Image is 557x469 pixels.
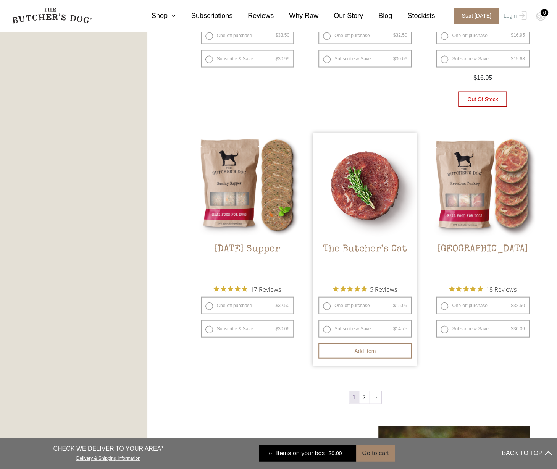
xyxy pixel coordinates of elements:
[436,50,529,68] label: Subscribe & Save
[318,11,363,21] a: Our Story
[393,326,396,332] span: $
[436,320,529,338] label: Subscribe & Save
[313,133,417,280] a: The Butcher’s Cat
[276,449,325,458] span: Items on your box
[318,27,412,44] label: One-off purchase
[328,450,342,456] bdi: 0.00
[393,326,407,332] bdi: 14.75
[370,283,397,295] span: 5 Reviews
[430,244,535,280] h2: [GEOGRAPHIC_DATA]
[392,11,435,21] a: Stockists
[393,32,407,38] bdi: 32.50
[430,133,535,238] img: Turkey
[201,27,294,44] label: One-off purchase
[76,454,140,461] a: Delivery & Shipping Information
[274,11,318,21] a: Why Raw
[195,133,300,280] a: Sunday Supper[DATE] Supper
[511,56,525,61] bdi: 15.68
[349,391,359,404] span: Page 1
[318,320,412,338] label: Subscribe & Save
[536,11,546,21] img: TBD_Cart-Empty.png
[511,303,513,308] span: $
[393,32,396,38] span: $
[265,450,276,457] div: 0
[313,244,417,280] h2: The Butcher’s Cat
[486,283,517,295] span: 18 Reviews
[454,8,499,24] span: Start [DATE]
[275,32,278,38] span: $
[201,320,294,338] label: Subscribe & Save
[449,283,517,295] button: Rated 4.9 out of 5 stars from 18 reviews. Jump to reviews.
[201,50,294,68] label: Subscribe & Save
[502,8,526,24] a: Login
[511,303,525,308] bdi: 32.50
[436,27,529,44] label: One-off purchase
[511,326,525,332] bdi: 30.06
[201,297,294,314] label: One-off purchase
[430,133,535,280] a: Turkey[GEOGRAPHIC_DATA]
[259,445,356,462] a: 0 Items on your box $0.00
[275,56,289,61] bdi: 30.99
[333,283,397,295] button: Rated 5 out of 5 stars from 5 reviews. Jump to reviews.
[275,326,289,332] bdi: 30.06
[393,56,407,61] bdi: 30.06
[393,56,396,61] span: $
[53,444,163,453] p: CHECK WE DELIVER TO YOUR AREA*
[473,74,477,81] span: $
[136,11,176,21] a: Shop
[195,133,300,238] img: Sunday Supper
[511,56,513,61] span: $
[213,283,281,295] button: Rated 4.9 out of 5 stars from 17 reviews. Jump to reviews.
[250,283,281,295] span: 17 Reviews
[393,303,396,308] span: $
[436,297,529,314] label: One-off purchase
[318,343,412,359] button: Add item
[541,9,548,16] div: 0
[359,391,369,404] a: Page 2
[511,32,513,38] span: $
[502,444,551,463] button: BACK TO TOP
[473,74,492,81] span: 16.95
[511,326,513,332] span: $
[318,50,412,68] label: Subscribe & Save
[275,56,278,61] span: $
[275,326,278,332] span: $
[363,11,392,21] a: Blog
[195,244,300,280] h2: [DATE] Supper
[318,297,412,314] label: One-off purchase
[275,303,289,308] bdi: 32.50
[275,303,278,308] span: $
[458,92,507,107] button: Out of stock
[356,445,394,462] button: Go to cart
[393,303,407,308] bdi: 15.95
[232,11,274,21] a: Reviews
[328,450,331,456] span: $
[511,32,525,38] bdi: 16.95
[369,391,381,404] a: →
[275,32,289,38] bdi: 33.50
[176,11,232,21] a: Subscriptions
[446,8,502,24] a: Start [DATE]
